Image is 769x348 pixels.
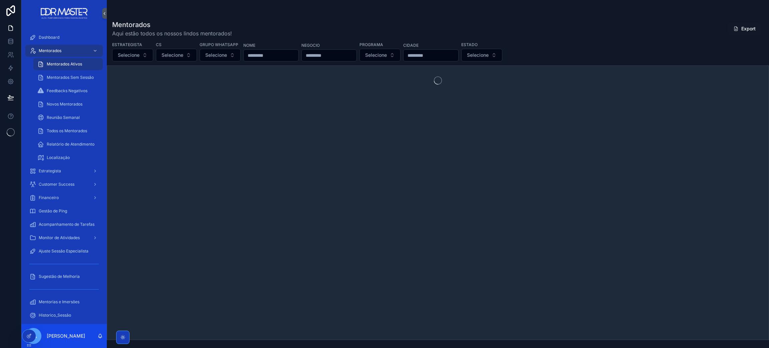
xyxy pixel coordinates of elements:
span: Feedbacks Negativos [47,88,87,94]
h1: Mentorados [112,20,232,29]
a: Mentorias e Imersões [25,296,103,308]
span: Monitor de Atividades [39,235,80,240]
span: Aqui estão todos os nossos lindos mentorados! [112,29,232,37]
a: Historico_Sessão [25,309,103,321]
span: Ajuste Sessão Especialista [39,248,88,254]
label: Grupo Whatsapp [200,41,238,47]
button: Select Button [359,49,401,61]
span: Relatório de Atendimento [47,142,94,147]
label: Programa [359,41,383,47]
span: Customer Success [39,182,74,187]
label: Nome [243,42,255,48]
a: Localização [33,152,103,164]
label: Estado [461,41,478,47]
span: Dashboard [39,35,59,40]
label: Estrategista [112,41,142,47]
a: Estrategista [25,165,103,177]
a: Todos os Mentorados [33,125,103,137]
a: Reunião Semanal [33,112,103,124]
p: [PERSON_NAME] [47,333,85,339]
label: Cidade [403,42,419,48]
a: Gestão de Ping [25,205,103,217]
button: Select Button [200,49,241,61]
button: Export [728,23,761,35]
span: Estrategista [39,168,61,174]
button: Select Button [156,49,197,61]
a: Mentorados Sem Sessão [33,71,103,83]
a: Mentorados Ativos [33,58,103,70]
span: Acompanhamento de Tarefas [39,222,94,227]
span: Historico_Sessão [39,313,71,318]
button: Select Button [112,49,153,61]
span: Selecione [467,52,489,58]
span: Mentorados Ativos [47,61,82,67]
div: scrollable content [21,27,107,324]
a: Novos Mentorados [33,98,103,110]
a: Feedbacks Negativos [33,85,103,97]
span: Selecione [118,52,140,58]
span: Selecione [365,52,387,58]
a: Monitor de Atividades [25,232,103,244]
span: Selecione [162,52,183,58]
span: Financeiro [39,195,59,200]
label: Negocio [301,42,320,48]
a: Customer Success [25,178,103,190]
span: Todos os Mentorados [47,128,87,134]
a: Acompanhamento de Tarefas [25,218,103,230]
span: Mentorados Sem Sessão [47,75,94,80]
a: Relatório de Atendimento [33,138,103,150]
label: CS [156,41,162,47]
span: Mentorias e Imersões [39,299,79,305]
span: Selecione [205,52,227,58]
a: Financeiro [25,192,103,204]
span: Mentorados [39,48,61,53]
a: Mentorados [25,45,103,57]
span: Sugestão de Melhoria [39,274,80,279]
span: Localização [47,155,70,160]
a: Sugestão de Melhoria [25,271,103,283]
span: Novos Mentorados [47,102,82,107]
img: App logo [41,8,87,19]
a: Ajuste Sessão Especialista [25,245,103,257]
span: Gestão de Ping [39,208,67,214]
span: Reunião Semanal [47,115,80,120]
a: Dashboard [25,31,103,43]
button: Select Button [461,49,502,61]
